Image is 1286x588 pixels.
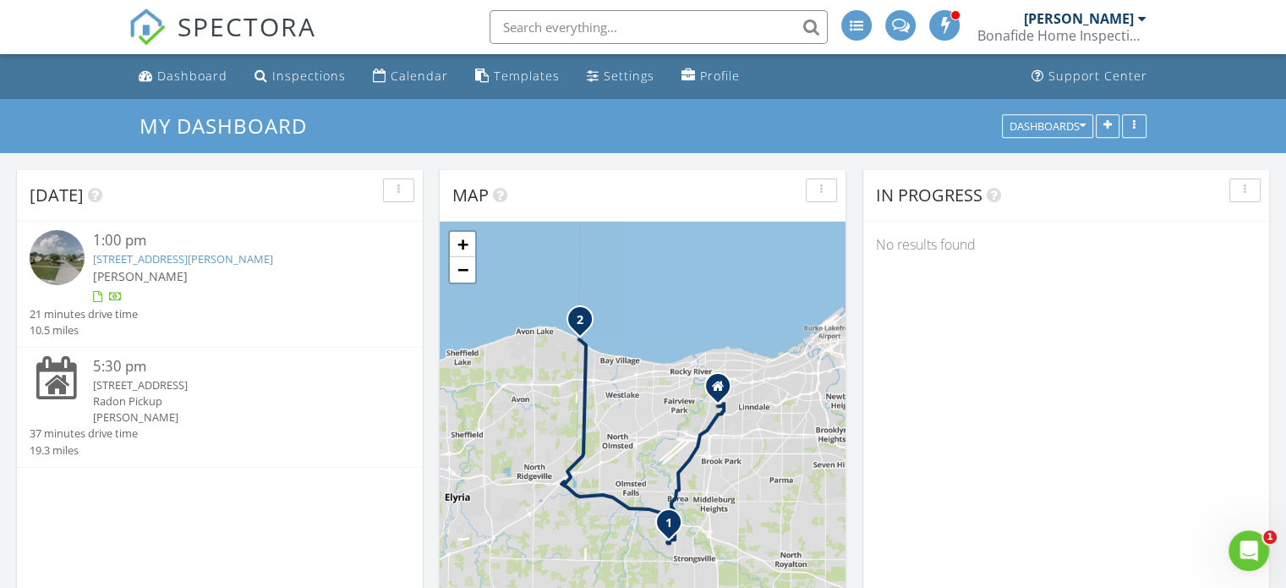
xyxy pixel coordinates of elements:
div: Inspections [272,68,346,84]
div: Dashboard [157,68,227,84]
a: Zoom in [450,232,475,257]
span: Map [452,184,489,206]
a: 5:30 pm [STREET_ADDRESS] Radon Pickup [PERSON_NAME] 37 minutes drive time 19.3 miles [30,356,410,459]
span: In Progress [876,184,982,206]
div: 19.3 miles [30,442,138,459]
a: My Dashboard [140,112,321,140]
div: 10.5 miles [30,322,138,338]
img: The Best Home Inspection Software - Spectora [129,8,166,46]
div: Support Center [1048,68,1147,84]
i: 2 [577,315,583,327]
div: Bonafide Home Inspections [977,27,1146,44]
div: 31540 Lake Rd, Bay Village, OH 44140 [580,319,590,329]
div: 21490 Meadows Edge Ln , Strongsville, OH 44149 [669,522,679,532]
div: 4013 West 158th Street, Cleveland OH 44135 [718,386,728,396]
a: Support Center [1025,61,1154,92]
span: 1 [1263,530,1277,544]
span: SPECTORA [178,8,316,44]
div: 5:30 pm [93,356,379,377]
a: Dashboard [132,61,234,92]
a: 1:00 pm [STREET_ADDRESS][PERSON_NAME] [PERSON_NAME] 21 minutes drive time 10.5 miles [30,230,410,338]
a: Calendar [366,61,455,92]
a: Templates [468,61,566,92]
div: 21 minutes drive time [30,306,138,322]
button: Dashboards [1002,114,1093,138]
a: [STREET_ADDRESS][PERSON_NAME] [93,251,273,267]
div: [PERSON_NAME] [1024,10,1134,27]
div: Radon Pickup [93,393,379,409]
a: Inspections [248,61,353,92]
img: streetview [30,230,85,285]
div: 1:00 pm [93,230,379,251]
div: No results found [863,222,1269,267]
i: 1 [665,518,672,530]
div: Templates [494,68,560,84]
div: [STREET_ADDRESS] [93,377,379,393]
div: Profile [700,68,740,84]
div: 37 minutes drive time [30,426,138,442]
div: Calendar [391,68,448,84]
div: Settings [604,68,654,84]
iframe: Intercom live chat [1229,530,1269,571]
div: [PERSON_NAME] [93,409,379,426]
a: Zoom out [450,257,475,283]
span: [PERSON_NAME] [93,268,188,284]
a: SPECTORA [129,23,316,58]
input: Search everything... [490,10,828,44]
a: Settings [580,61,661,92]
div: Dashboards [1010,120,1086,132]
a: Profile [675,61,747,92]
span: [DATE] [30,184,84,206]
